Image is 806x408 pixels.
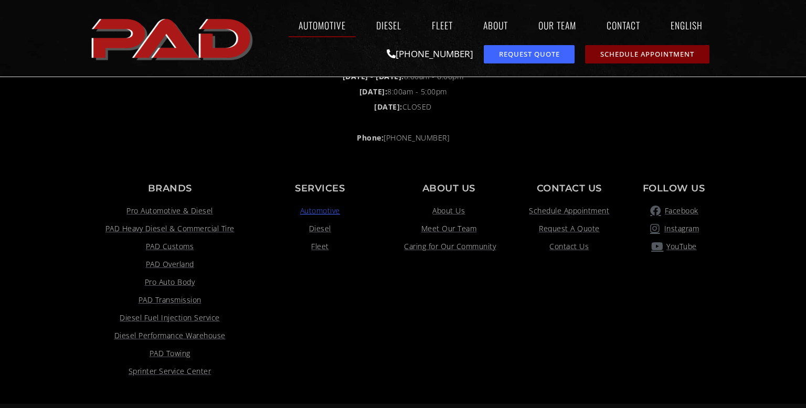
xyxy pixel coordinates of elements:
a: Contact Us [514,240,624,253]
span: Instagram [662,222,699,235]
a: pro automotive and diesel instagram page [635,222,713,235]
b: [DATE]: [374,102,402,112]
a: Automotive [257,205,384,217]
span: PAD Towing [150,347,190,360]
strong: Phone: [357,133,384,143]
p: Services [257,184,384,193]
p: About Us [394,184,504,193]
a: Automotive [289,13,356,37]
a: Contact [597,13,650,37]
a: PAD Transmission [93,294,246,306]
img: The image shows the word "PAD" in bold, red, uppercase letters with a slight shadow effect. [88,10,258,67]
a: About [473,13,518,37]
span: Diesel [309,222,331,235]
a: YouTube [635,240,713,253]
b: [DATE]: [359,87,388,96]
a: Visit link opens in a new tab [93,276,246,288]
a: Visit link opens in a new tab [93,312,246,324]
span: Schedule Appointment [529,205,609,217]
span: Request Quote [499,51,560,58]
span: Meet Our Team [421,222,477,235]
span: About Us [432,205,465,217]
a: Visit link opens in a new tab [93,347,246,360]
a: Schedule Appointment [514,205,624,217]
a: [PHONE_NUMBER] [387,48,473,60]
a: Caring for Our Community [394,240,504,253]
span: Pro Auto Body [145,276,195,288]
span: 8:00am - 5:00pm [359,85,447,98]
a: Visit link opens in a new tab [93,222,246,235]
span: Request A Quote [539,222,600,235]
a: Visit link opens in a new tab [93,258,246,271]
a: Diesel [366,13,411,37]
span: [PHONE_NUMBER] [357,132,449,144]
span: Diesel Performance Warehouse [114,329,226,342]
nav: Menu [258,13,718,37]
span: PAD Overland [146,258,194,271]
span: CLOSED [374,101,432,113]
a: Meet Our Team [394,222,504,235]
span: Contact Us [549,240,589,253]
span: Sprinter Service Center [129,365,211,378]
a: Request A Quote [514,222,624,235]
a: PAD Customs [93,240,246,253]
p: Contact us [514,184,624,193]
a: Visit link opens in a new tab [93,365,246,378]
a: Visit link opens in a new tab [93,329,246,342]
span: YouTube [664,240,697,253]
a: English [661,13,718,37]
a: Fleet [422,13,463,37]
a: Phone:[PHONE_NUMBER] [93,132,713,144]
span: Facebook [662,205,698,217]
a: About Us [394,205,504,217]
span: Automotive [300,205,340,217]
span: Fleet [311,240,329,253]
span: PAD Heavy Diesel & Commercial Tire [105,222,235,235]
a: schedule repair or service appointment [585,45,709,63]
a: pro automotive and diesel facebook page [635,205,713,217]
a: Our Team [528,13,586,37]
span: PAD Customs [146,240,194,253]
a: Fleet [257,240,384,253]
a: request a service or repair quote [484,45,575,63]
p: Brands [93,184,246,193]
span: Caring for Our Community [401,240,496,253]
span: Schedule Appointment [600,51,694,58]
a: pro automotive and diesel home page [88,10,258,67]
p: Follow Us [635,184,713,193]
span: PAD Transmission [139,294,201,306]
span: Diesel Fuel Injection Service [120,312,220,324]
a: Diesel [257,222,384,235]
span: Pro Automotive & Diesel [126,205,213,217]
a: Pro Automotive & Diesel [93,205,246,217]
